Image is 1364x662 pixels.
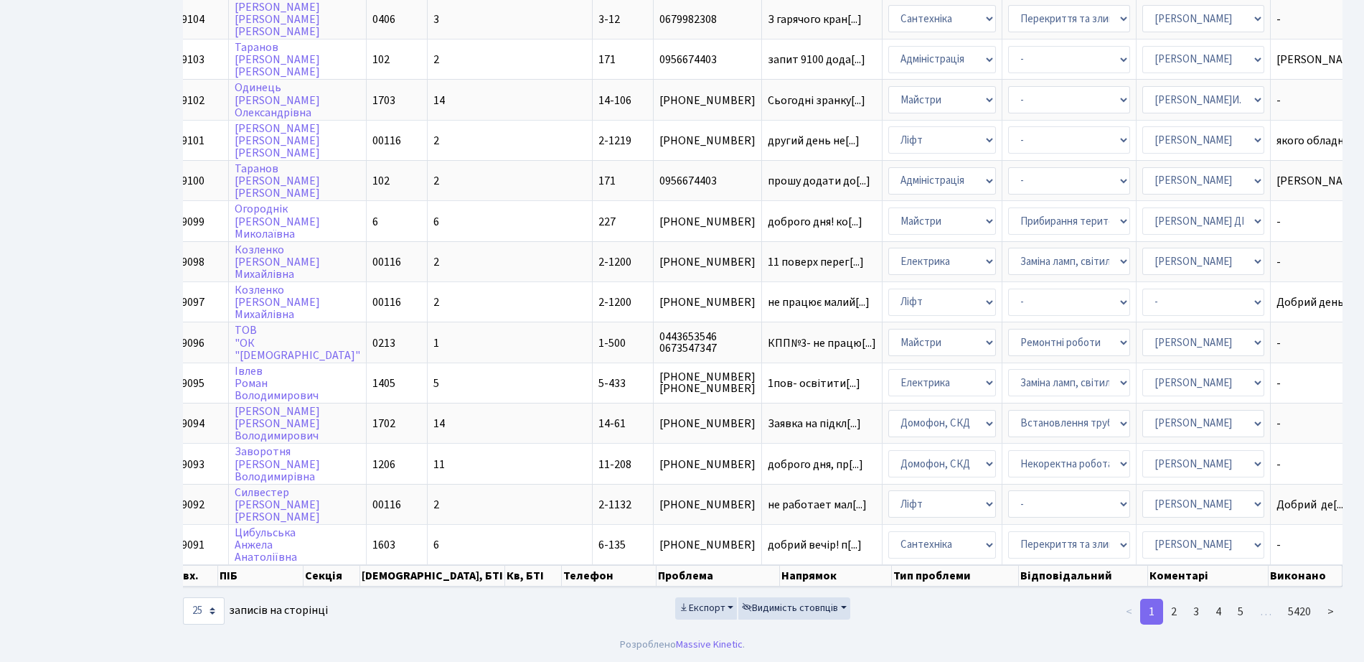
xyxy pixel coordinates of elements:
[182,537,204,553] span: 9091
[768,335,876,351] span: КПП№3- не працю[...]
[433,416,445,432] span: 14
[679,601,725,615] span: Експорт
[742,601,838,615] span: Видимість стовпців
[433,335,439,351] span: 1
[182,52,204,67] span: 9103
[183,597,225,625] select: записів на сторінці
[598,294,631,310] span: 2-1200
[768,457,863,472] span: доброго дня, пр[...]
[433,214,439,230] span: 6
[372,133,401,149] span: 00116
[598,376,626,391] span: 5-433
[1019,565,1148,587] th: Відповідальний
[598,173,616,189] span: 171
[182,335,204,351] span: 9096
[372,52,390,67] span: 102
[659,539,756,551] span: [PHONE_NUMBER]
[433,254,439,270] span: 2
[768,93,865,108] span: Сьогодні зранку[...]
[1279,599,1320,625] a: 5420
[182,254,204,270] span: 9098
[235,363,319,404] a: ІвлевРоманВолодимирович
[372,376,395,391] span: 1405
[768,133,860,149] span: другий день не[...]
[768,497,867,513] span: не работает мал[...]
[182,457,204,472] span: 9093
[182,376,204,391] span: 9095
[768,537,862,553] span: добрий вечір! п[...]
[372,416,395,432] span: 1702
[182,11,204,27] span: 9104
[1229,599,1252,625] a: 5
[235,121,320,161] a: [PERSON_NAME][PERSON_NAME][PERSON_NAME]
[598,133,631,149] span: 2-1219
[235,80,320,121] a: Одинець[PERSON_NAME]Олександрівна
[659,499,756,511] span: [PHONE_NUMBER]
[768,214,862,230] span: доброго дня! ко[...]
[433,173,439,189] span: 2
[659,459,756,470] span: [PHONE_NUMBER]
[182,416,204,432] span: 9094
[562,565,657,587] th: Телефон
[433,93,445,108] span: 14
[1140,599,1163,625] a: 1
[659,256,756,268] span: [PHONE_NUMBER]
[304,565,360,587] th: Секція
[675,597,738,620] button: Експорт
[598,11,620,27] span: 3-12
[372,294,401,310] span: 00116
[598,214,616,230] span: 227
[676,637,743,652] a: Massive Kinetic
[598,93,631,108] span: 14-106
[1185,599,1208,625] a: 3
[235,525,297,565] a: ЦибульськаАнжелаАнатоліївна
[372,93,395,108] span: 1703
[182,173,204,189] span: 9100
[433,457,445,472] span: 11
[433,537,439,553] span: 6
[659,54,756,65] span: 0956674403
[235,161,320,201] a: Таранов[PERSON_NAME][PERSON_NAME]
[433,11,439,27] span: 3
[1319,599,1342,625] a: >
[372,335,395,351] span: 0213
[768,173,870,189] span: прошу додати до[...]
[433,133,439,149] span: 2
[433,294,439,310] span: 2
[598,52,616,67] span: 171
[659,371,756,394] span: [PHONE_NUMBER] [PHONE_NUMBER]
[598,457,631,472] span: 11-208
[659,14,756,25] span: 0679982308
[235,202,320,242] a: Огороднік[PERSON_NAME]Миколаївна
[768,11,862,27] span: З гарячого кран[...]
[168,565,218,587] th: № вх.
[433,376,439,391] span: 5
[1276,497,1347,513] span: Добрий де[...]
[598,497,631,513] span: 2-1132
[768,376,860,391] span: 1пов- освітити[...]
[598,335,626,351] span: 1-500
[892,565,1019,587] th: Тип проблеми
[780,565,892,587] th: Напрямок
[372,497,401,513] span: 00116
[183,597,328,625] label: записів на сторінці
[235,282,320,322] a: Козленко[PERSON_NAME]Михайлівна
[598,416,626,432] span: 14-61
[433,497,439,513] span: 2
[182,294,204,310] span: 9097
[235,485,320,525] a: Силвестер[PERSON_NAME][PERSON_NAME]
[598,537,626,553] span: 6-135
[182,93,204,108] span: 9102
[768,294,870,310] span: не працює малий[...]
[1269,565,1342,587] th: Виконано
[235,323,360,363] a: ТОВ"ОК"[DEMOGRAPHIC_DATA]"
[505,565,562,587] th: Кв, БТІ
[659,95,756,106] span: [PHONE_NUMBER]
[598,254,631,270] span: 2-1200
[372,457,395,472] span: 1206
[659,418,756,429] span: [PHONE_NUMBER]
[182,214,204,230] span: 9099
[235,404,320,444] a: [PERSON_NAME][PERSON_NAME]Володимирович
[235,444,320,485] a: Заворотня[PERSON_NAME]Володимирівна
[182,497,204,513] span: 9092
